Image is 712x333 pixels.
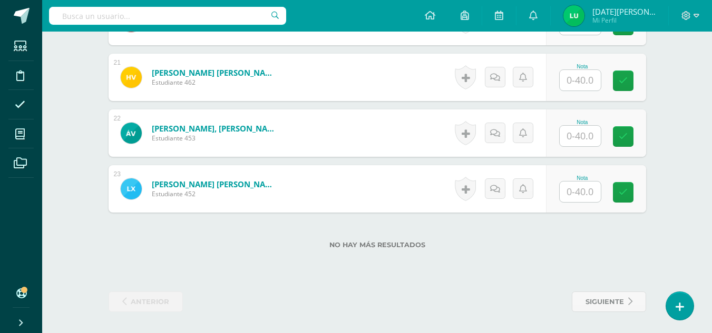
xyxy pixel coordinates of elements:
img: 9cde89439d32bab43fd9276d7bfa5630.png [121,67,142,88]
img: 8960283e0a9ce4b4ff33e9216c6cd427.png [563,5,584,26]
span: Estudiante 452 [152,189,278,198]
input: 0-40.0 [560,181,601,202]
div: Nota [559,175,606,181]
img: a4109de6dcd8f5a3baab276bf2815525.png [121,123,142,144]
a: siguiente [572,291,646,312]
input: 0-40.0 [560,70,601,90]
a: [PERSON_NAME], [PERSON_NAME] [152,123,278,134]
div: Nota [559,119,606,125]
input: 0-40.0 [560,126,601,146]
div: Nota [559,64,606,69]
input: Busca un usuario... [49,7,286,25]
label: No hay más resultados [109,241,646,249]
span: [DATE][PERSON_NAME] [592,6,656,17]
a: [PERSON_NAME] [PERSON_NAME] [152,179,278,189]
span: Estudiante 462 [152,78,278,87]
a: [PERSON_NAME] [PERSON_NAME] [152,67,278,78]
span: anterior [131,292,169,311]
span: Mi Perfil [592,16,656,25]
span: siguiente [586,292,624,311]
span: Estudiante 453 [152,134,278,143]
img: be8148927628e5e17b4fcce42e11032c.png [121,178,142,199]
